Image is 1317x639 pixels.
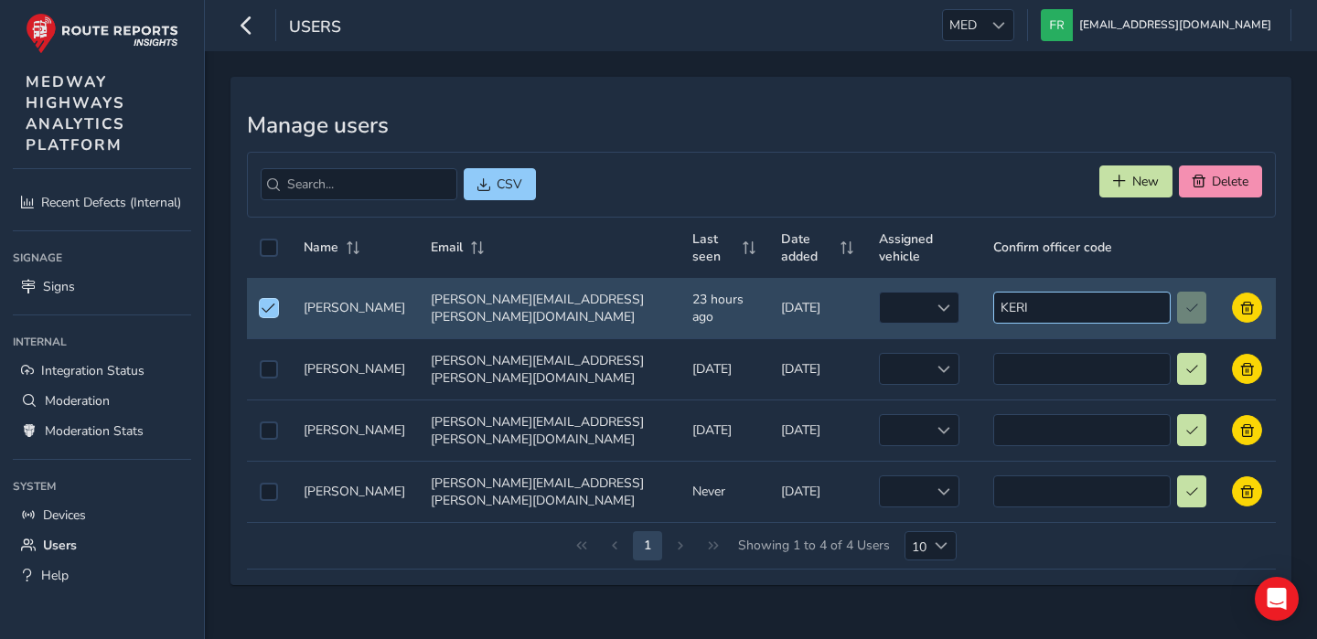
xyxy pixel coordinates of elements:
span: New [1132,173,1159,190]
div: Signage [13,244,191,272]
div: Select auth0|6455235882c2a81063077554 [260,483,278,501]
span: Users [43,537,77,554]
div: Unselect auth0|685025b7b496d5126566ced4 [260,299,278,317]
button: CSV [464,168,536,200]
span: Integration Status [41,362,145,379]
div: Open Intercom Messenger [1255,577,1299,621]
td: Never [680,461,768,522]
td: [PERSON_NAME][EMAIL_ADDRESS][PERSON_NAME][DOMAIN_NAME] [418,399,680,461]
div: System [13,473,191,500]
td: [PERSON_NAME][EMAIL_ADDRESS][PERSON_NAME][DOMAIN_NAME] [418,338,680,399]
span: Moderation Stats [45,422,144,440]
span: MED [943,10,983,40]
span: [EMAIL_ADDRESS][DOMAIN_NAME] [1079,9,1271,41]
a: Signs [13,272,191,302]
td: [PERSON_NAME] [291,399,418,461]
a: Moderation Stats [13,416,191,446]
a: Help [13,560,191,591]
td: [PERSON_NAME][EMAIL_ADDRESS][PERSON_NAME][DOMAIN_NAME] [418,461,680,522]
div: Internal [13,328,191,356]
span: 10 [905,532,926,559]
span: MEDWAY HIGHWAYS ANALYTICS PLATFORM [26,71,125,155]
button: [EMAIL_ADDRESS][DOMAIN_NAME] [1041,9,1278,41]
a: Recent Defects (Internal) [13,187,191,218]
button: Page 2 [633,531,662,560]
span: Users [289,16,341,41]
td: [DATE] [680,338,768,399]
span: Last seen [692,230,736,265]
td: [DATE] [768,461,867,522]
span: Help [41,567,69,584]
td: [PERSON_NAME] [291,338,418,399]
span: Moderation [45,392,110,410]
div: Choose [926,532,957,559]
a: Devices [13,500,191,530]
input: Search... [261,168,457,200]
span: Name [304,239,338,256]
a: Users [13,530,191,560]
span: Assigned vehicle [879,230,967,265]
td: [PERSON_NAME] [291,461,418,522]
span: Email [431,239,463,256]
span: Confirm officer code [993,239,1112,256]
div: Select auth0|681e1acac100fcded3b82982 [260,421,278,440]
td: [DATE] [768,278,867,339]
span: Showing 1 to 4 of 4 Users [732,531,896,560]
td: 23 hours ago [680,278,768,339]
span: Date added [781,230,835,265]
span: Delete [1212,173,1248,190]
a: Integration Status [13,356,191,386]
span: Signs [43,278,75,295]
span: Recent Defects (Internal) [41,194,181,211]
td: [PERSON_NAME][EMAIL_ADDRESS][PERSON_NAME][DOMAIN_NAME] [418,278,680,339]
td: [DATE] [768,399,867,461]
button: Delete [1179,165,1262,197]
button: New [1099,165,1172,197]
img: diamond-layout [1041,9,1073,41]
td: [PERSON_NAME] [291,278,418,339]
td: [DATE] [680,399,768,461]
div: Select auth0|641d7dd0d74e82cbf0a0e83f [260,360,278,378]
a: Moderation [13,386,191,416]
span: CSV [497,176,522,193]
h3: Manage users [247,112,1276,139]
span: Devices [43,506,86,524]
td: [DATE] [768,338,867,399]
img: rr logo [26,13,178,54]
